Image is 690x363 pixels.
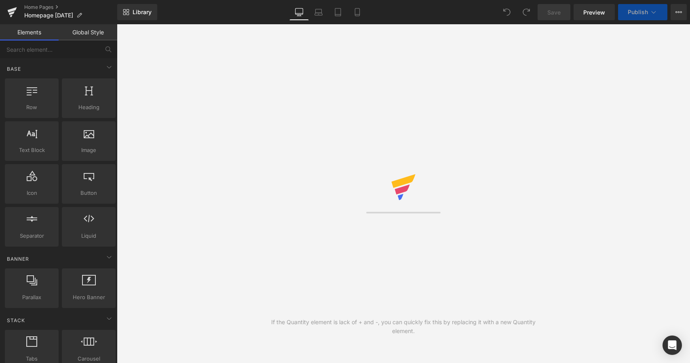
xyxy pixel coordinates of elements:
div: If the Quantity element is lack of + and -, you can quickly fix this by replacing it with a new Q... [260,318,547,336]
span: Library [133,8,152,16]
span: Publish [628,9,648,15]
span: Hero Banner [64,293,113,302]
a: Preview [574,4,615,20]
span: Preview [583,8,605,17]
span: Image [64,146,113,154]
a: Tablet [328,4,348,20]
a: Global Style [59,24,117,40]
button: Undo [499,4,515,20]
a: Laptop [309,4,328,20]
button: Publish [618,4,667,20]
span: Text Block [7,146,56,154]
span: Heading [64,103,113,112]
div: Open Intercom Messenger [663,336,682,355]
button: Redo [518,4,534,20]
span: Banner [6,255,30,263]
span: Homepage [DATE] [24,12,73,19]
span: Button [64,189,113,197]
span: Liquid [64,232,113,240]
button: More [671,4,687,20]
a: Mobile [348,4,367,20]
span: Carousel [64,355,113,363]
span: Base [6,65,22,73]
span: Save [547,8,561,17]
a: New Library [117,4,157,20]
span: Stack [6,317,26,324]
span: Row [7,103,56,112]
span: Parallax [7,293,56,302]
span: Separator [7,232,56,240]
a: Home Pages [24,4,117,11]
a: Desktop [289,4,309,20]
span: Icon [7,189,56,197]
span: Tabs [7,355,56,363]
